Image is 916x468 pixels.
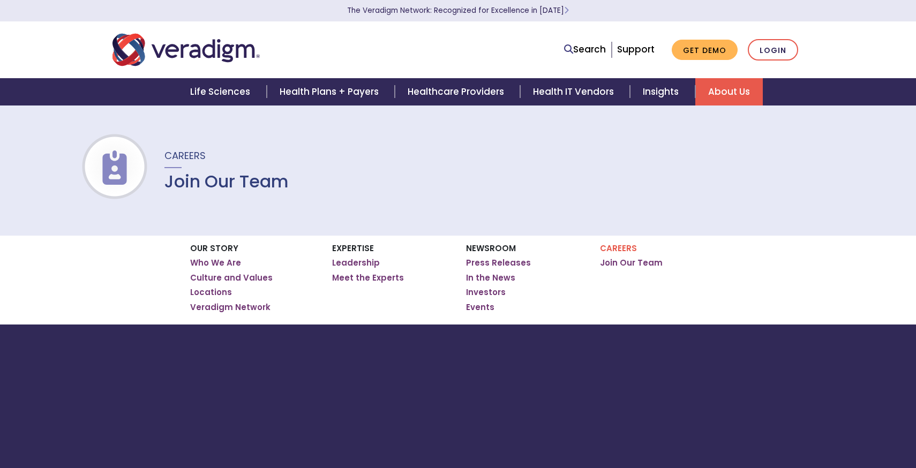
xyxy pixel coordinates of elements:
[466,258,531,268] a: Press Releases
[600,258,663,268] a: Join Our Team
[395,78,520,105] a: Healthcare Providers
[164,149,206,162] span: Careers
[466,273,515,283] a: In the News
[190,302,271,313] a: Veradigm Network
[164,171,289,192] h1: Join Our Team
[466,302,494,313] a: Events
[520,78,630,105] a: Health IT Vendors
[617,43,655,56] a: Support
[332,273,404,283] a: Meet the Experts
[177,78,266,105] a: Life Sciences
[564,5,569,16] span: Learn More
[190,258,241,268] a: Who We Are
[332,258,380,268] a: Leadership
[672,40,738,61] a: Get Demo
[630,78,695,105] a: Insights
[190,273,273,283] a: Culture and Values
[748,39,798,61] a: Login
[112,32,260,67] img: Veradigm logo
[695,78,763,105] a: About Us
[190,287,232,298] a: Locations
[267,78,395,105] a: Health Plans + Payers
[347,5,569,16] a: The Veradigm Network: Recognized for Excellence in [DATE]Learn More
[564,42,606,57] a: Search
[466,287,506,298] a: Investors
